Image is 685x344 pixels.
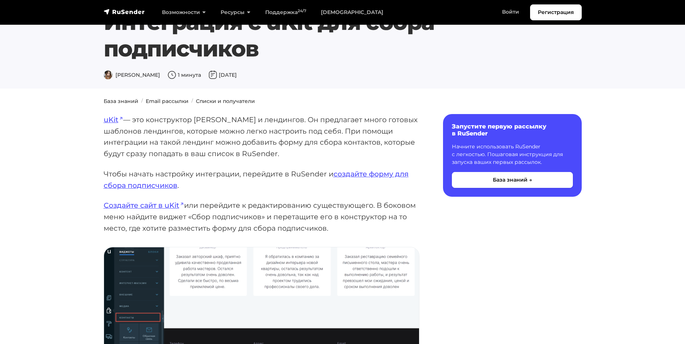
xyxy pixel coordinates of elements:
sup: 24/7 [298,8,306,13]
a: База знаний [104,98,138,104]
p: или перейдите к редактированию существующего. В боковом меню найдите виджет «Сбор подписчиков» и ... [104,200,419,234]
a: создайте форму для сбора подписчиков [104,169,409,190]
button: База знаний → [452,172,573,188]
nav: breadcrumb [99,97,586,105]
a: Ресурсы [213,5,258,20]
img: Время чтения [167,70,176,79]
a: Регистрация [530,4,582,20]
p: — это конструктор [PERSON_NAME] и лендингов. Он предлагает много готовых шаблонов лендингов, кото... [104,114,419,159]
a: Списки и получатели [196,98,255,104]
span: [DATE] [208,72,237,78]
a: Поддержка24/7 [258,5,314,20]
a: Возможности [155,5,213,20]
p: Начните использовать RuSender с легкостью. Пошаговая инструкция для запуска ваших первых рассылок. [452,143,573,166]
h6: Запустите первую рассылку в RuSender [452,123,573,137]
a: Войти [495,4,526,20]
img: RuSender [104,8,145,16]
p: Чтобы начать настройку интеграции, перейдите в RuSender и . [104,168,419,191]
a: Запустите первую рассылку в RuSender Начните использовать RuSender с легкостью. Пошаговая инструк... [443,114,582,197]
img: Дата публикации [208,70,217,79]
a: uKit [104,115,123,124]
a: [DEMOGRAPHIC_DATA] [314,5,391,20]
h1: Интеграция с uKit для сбора подписчиков [104,9,582,62]
a: Создайте сайт в uKit [104,201,184,210]
span: 1 минута [167,72,201,78]
a: Email рассылки [146,98,188,104]
span: [PERSON_NAME] [104,72,160,78]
